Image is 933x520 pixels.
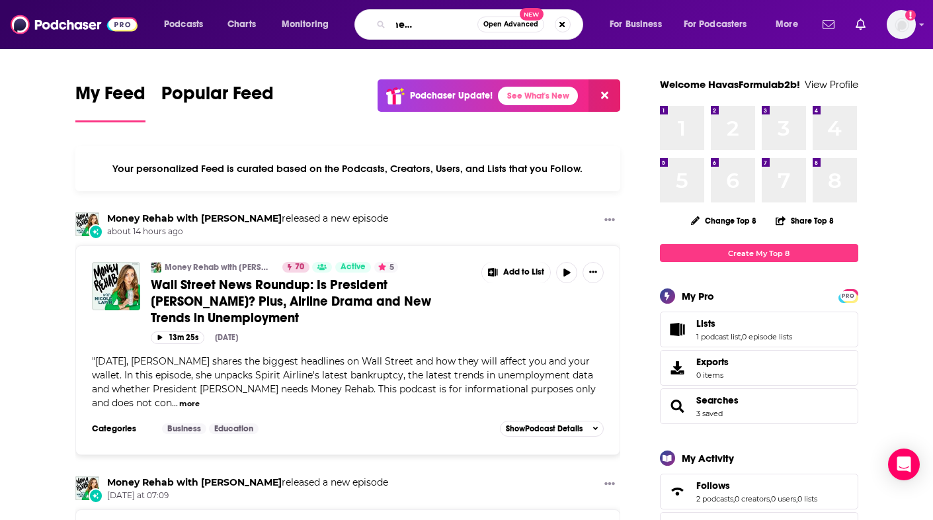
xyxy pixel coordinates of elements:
a: PRO [840,290,856,300]
a: Popular Feed [161,82,274,122]
svg: Add a profile image [905,10,916,21]
a: Show notifications dropdown [817,13,840,36]
span: Add to List [503,267,544,277]
span: 70 [295,261,304,274]
span: Wall Street News Roundup: Is President [PERSON_NAME]? Plus, Airline Drama and New Trends in Unemp... [151,277,431,326]
span: Exports [665,359,691,377]
a: View Profile [805,78,858,91]
a: Charts [219,14,264,35]
img: User Profile [887,10,916,39]
a: Money Rehab with [PERSON_NAME] [165,262,274,273]
span: , [770,494,771,503]
span: Open Advanced [483,21,538,28]
span: [DATE] at 07:09 [107,490,388,501]
button: open menu [675,14,766,35]
button: Show profile menu [887,10,916,39]
span: Lists [660,312,858,347]
img: Money Rehab with Nicole Lapin [151,262,161,273]
button: Show More Button [482,262,551,283]
div: New Episode [89,488,103,503]
span: My Feed [75,82,145,112]
a: 0 users [771,494,796,503]
button: open menu [155,14,220,35]
div: Open Intercom Messenger [888,449,920,480]
a: Follows [696,480,817,492]
a: See What's New [498,87,578,105]
span: Exports [696,356,729,368]
div: Search podcasts, credits, & more... [367,9,596,40]
span: , [733,494,735,503]
div: My Pro [682,290,714,302]
a: Money Rehab with Nicole Lapin [107,476,282,488]
a: Business [162,423,206,434]
img: Money Rehab with Nicole Lapin [75,212,99,236]
img: Wall Street News Roundup: Is President Biden Broke? Plus, Airline Drama and New Trends in Unemplo... [92,262,140,310]
button: more [179,398,200,410]
span: PRO [840,291,856,301]
div: Your personalized Feed is curated based on the Podcasts, Creators, Users, and Lists that you Follow. [75,146,621,191]
a: Show notifications dropdown [850,13,871,36]
span: Popular Feed [161,82,274,112]
a: Lists [696,318,792,329]
span: , [796,494,797,503]
a: Exports [660,350,858,386]
a: Money Rehab with Nicole Lapin [107,212,282,224]
span: Charts [227,15,256,34]
span: Logged in as HavasFormulab2b [887,10,916,39]
span: Searches [660,388,858,424]
a: Follows [665,482,691,501]
div: New Episode [89,224,103,239]
span: " [92,355,596,409]
img: Podchaser - Follow, Share and Rate Podcasts [11,12,138,37]
a: Wall Street News Roundup: Is President [PERSON_NAME]? Plus, Airline Drama and New Trends in Unemp... [151,277,472,326]
span: 0 items [696,370,729,380]
a: 0 lists [797,494,817,503]
a: My Feed [75,82,145,122]
button: open menu [600,14,678,35]
span: Active [341,261,366,274]
button: Open AdvancedNew [477,17,544,32]
span: For Podcasters [684,15,747,34]
a: Money Rehab with Nicole Lapin [75,476,99,500]
button: Show More Button [599,476,620,493]
button: open menu [766,14,815,35]
a: 70 [282,262,309,273]
span: Show Podcast Details [506,424,583,433]
a: Welcome HavasFormulab2b! [660,78,800,91]
span: about 14 hours ago [107,226,388,238]
h3: Categories [92,423,151,434]
a: Searches [665,397,691,415]
h3: released a new episode [107,212,388,225]
span: More [776,15,798,34]
span: New [520,8,544,21]
input: Search podcasts, credits, & more... [391,14,477,35]
a: Create My Top 8 [660,244,858,262]
button: Show More Button [599,212,620,229]
a: 3 saved [696,409,723,418]
a: Education [209,423,259,434]
button: Share Top 8 [775,208,834,234]
button: open menu [272,14,346,35]
button: 5 [374,262,398,273]
button: Show More Button [583,262,604,283]
a: 0 episode lists [742,332,792,341]
div: [DATE] [215,333,238,342]
h3: released a new episode [107,476,388,489]
div: My Activity [682,452,734,464]
a: Active [335,262,371,273]
span: Lists [696,318,715,329]
span: [DATE], [PERSON_NAME] shares the biggest headlines on Wall Street and how they will affect you an... [92,355,596,409]
a: Lists [665,320,691,339]
button: ShowPodcast Details [500,421,604,437]
span: , [741,332,742,341]
span: Monitoring [282,15,329,34]
a: 1 podcast list [696,332,741,341]
p: Podchaser Update! [410,90,493,101]
button: 13m 25s [151,331,204,344]
a: Searches [696,394,739,406]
